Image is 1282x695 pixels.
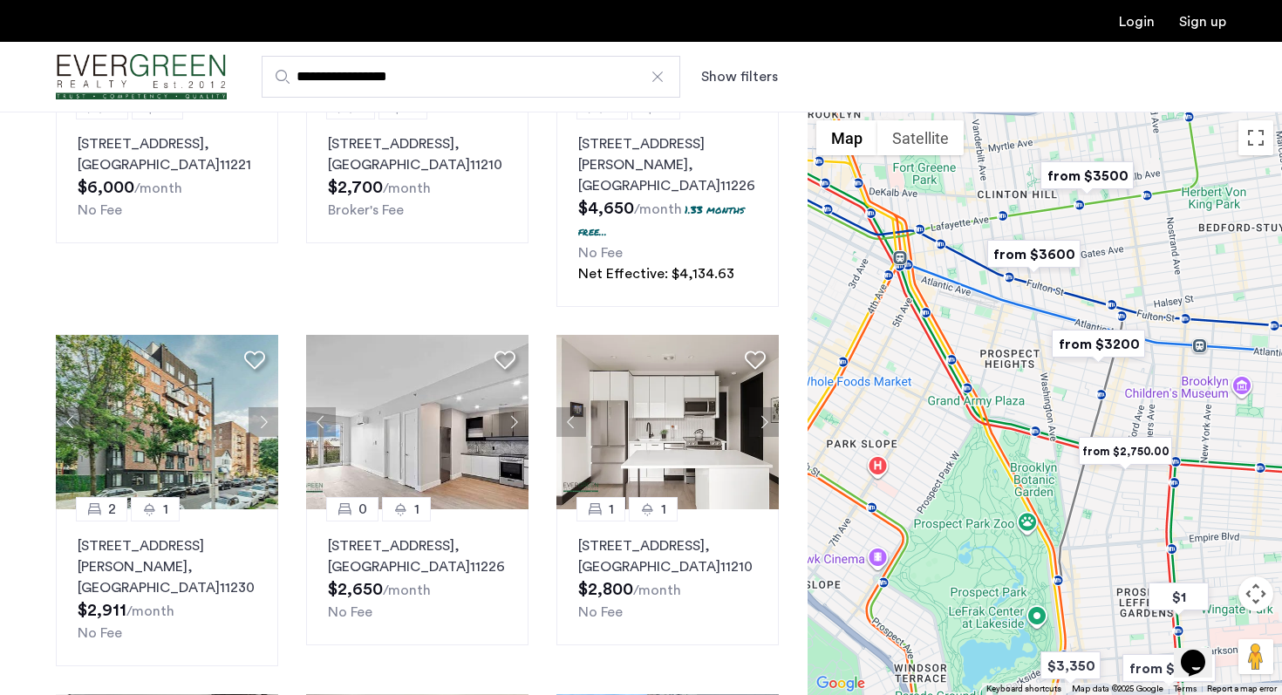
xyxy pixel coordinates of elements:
input: Apartment Search [262,56,680,98]
sub: /month [383,583,431,597]
sub: /month [383,181,431,195]
sub: /month [126,604,174,618]
p: [STREET_ADDRESS][PERSON_NAME] 11230 [78,535,256,598]
a: Cazamio Logo [56,44,227,110]
div: from $3200 [1045,324,1152,364]
div: from $2600 [1115,649,1223,688]
a: 11[STREET_ADDRESS], [GEOGRAPHIC_DATA]11210Broker's Fee [306,107,528,243]
span: $2,800 [578,581,633,598]
img: c030568a-c426-483c-b473-77022edd3556_638739499524403227.png [556,335,780,509]
a: 11[STREET_ADDRESS], [GEOGRAPHIC_DATA]11210No Fee [556,509,779,645]
button: Show street map [816,120,877,155]
button: Show or hide filters [701,66,778,87]
span: $2,911 [78,602,126,619]
p: [STREET_ADDRESS] 11221 [78,133,256,175]
iframe: chat widget [1174,625,1230,678]
a: Report a map error [1207,683,1277,695]
p: [STREET_ADDRESS] 11226 [328,535,507,577]
button: Previous apartment [56,407,85,437]
a: Registration [1179,15,1226,29]
button: Show satellite imagery [877,120,964,155]
span: $2,650 [328,581,383,598]
span: 2 [108,499,116,520]
span: $6,000 [78,179,134,196]
span: No Fee [78,203,122,217]
a: Terms (opens in new tab) [1174,683,1197,695]
sub: /month [134,181,182,195]
span: $2,700 [328,179,383,196]
a: 21[STREET_ADDRESS][PERSON_NAME], [GEOGRAPHIC_DATA]11230No Fee [56,509,278,666]
button: Next apartment [249,407,278,437]
span: No Fee [578,605,623,619]
p: [STREET_ADDRESS][PERSON_NAME] 11226 [578,133,757,196]
img: logo [56,44,227,110]
span: Map data ©2025 Google [1072,685,1163,693]
div: from $3500 [1033,156,1141,195]
p: [STREET_ADDRESS] 11210 [578,535,757,577]
div: $3,350 [1033,646,1108,685]
button: Next apartment [749,407,779,437]
a: 62[STREET_ADDRESS], [GEOGRAPHIC_DATA]11221No Fee [56,107,278,243]
div: from $3600 [980,235,1088,274]
a: 01[STREET_ADDRESS], [GEOGRAPHIC_DATA]11226No Fee [306,509,528,645]
span: 1 [609,499,614,520]
button: Previous apartment [306,407,336,437]
button: Drag Pegman onto the map to open Street View [1238,639,1273,674]
button: Next apartment [499,407,528,437]
span: No Fee [328,605,372,619]
span: 1 [661,499,666,520]
div: $1 [1142,577,1216,617]
a: Login [1119,15,1155,29]
button: Previous apartment [556,407,586,437]
button: Keyboard shortcuts [986,683,1061,695]
span: Broker's Fee [328,203,404,217]
span: $4,650 [578,200,634,217]
sub: /month [634,202,682,216]
a: Open this area in Google Maps (opens a new window) [812,672,869,695]
span: 1 [414,499,419,520]
p: [STREET_ADDRESS] 11210 [328,133,507,175]
span: No Fee [78,626,122,640]
button: Map camera controls [1238,576,1273,611]
div: from $2,750.00 [1072,432,1179,471]
button: Toggle fullscreen view [1238,120,1273,155]
img: 3_638313384672223653.jpeg [56,335,279,509]
span: Net Effective: $4,134.63 [578,267,734,281]
img: 1999_638539805060545666.jpeg [306,335,529,509]
span: No Fee [578,246,623,260]
span: 1 [163,499,168,520]
a: 21[STREET_ADDRESS][PERSON_NAME], [GEOGRAPHIC_DATA]112261.33 months free...No FeeNet Effective: $4... [556,107,779,307]
img: Google [812,672,869,695]
span: 0 [358,499,367,520]
sub: /month [633,583,681,597]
